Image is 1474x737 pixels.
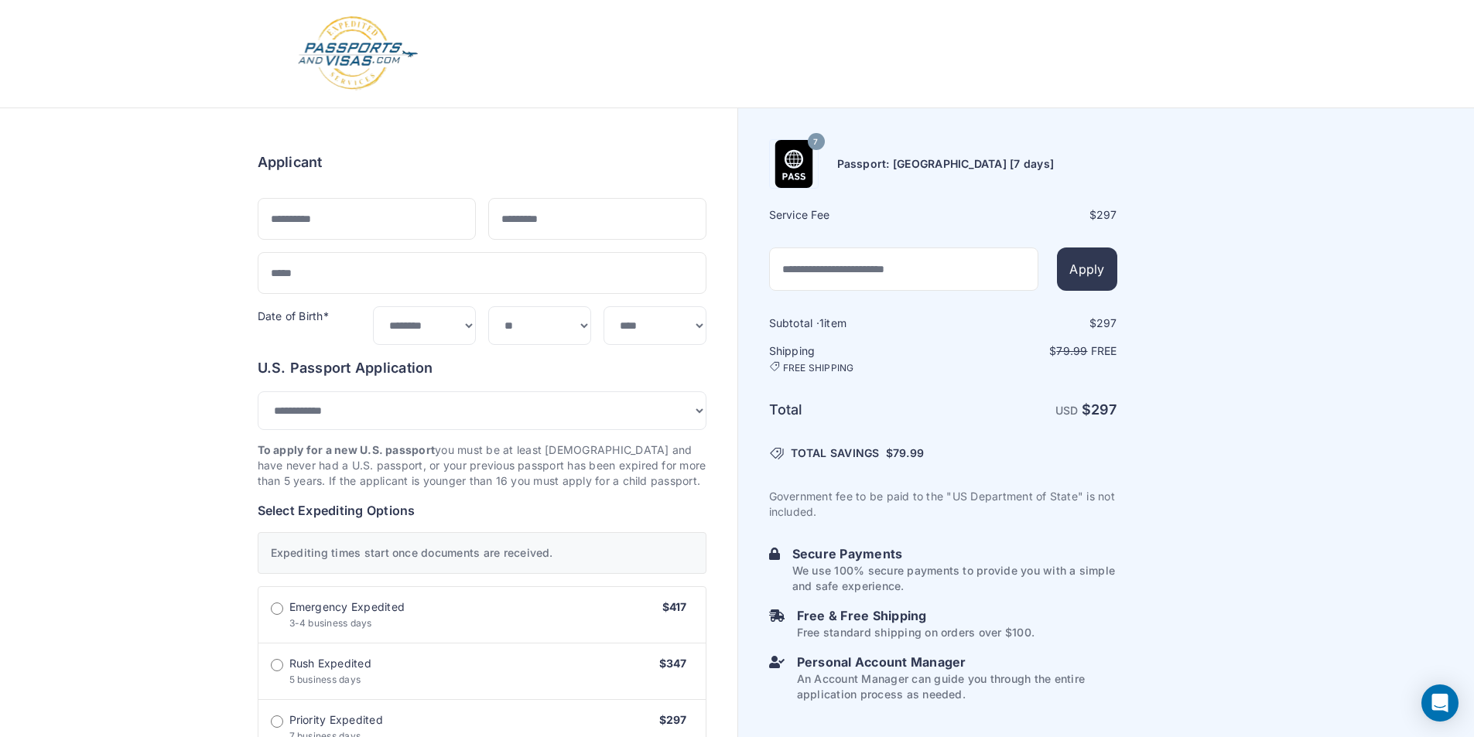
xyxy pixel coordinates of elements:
[1056,344,1087,357] span: 79.99
[289,656,371,671] span: Rush Expedited
[1082,401,1117,418] strong: $
[945,343,1117,359] p: $
[797,625,1035,640] p: Free standard shipping on orders over $100.
[783,362,854,374] span: FREE SHIPPING
[1421,684,1459,722] div: Open Intercom Messenger
[791,445,880,461] span: TOTAL SAVINGS
[289,674,361,685] span: 5 business days
[1091,344,1117,357] span: Free
[945,316,1117,331] div: $
[289,599,405,615] span: Emergency Expedited
[797,653,1117,671] h6: Personal Account Manager
[258,357,706,379] h6: U.S. Passport Application
[258,443,436,456] strong: To apply for a new U.S. passport
[289,712,383,728] span: Priority Expedited
[289,617,372,629] span: 3-4 business days
[797,606,1035,625] h6: Free & Free Shipping
[813,132,818,152] span: 7
[819,316,824,329] span: 1
[769,207,942,223] h6: Service Fee
[258,152,323,173] h6: Applicant
[837,156,1055,172] h6: Passport: [GEOGRAPHIC_DATA] [7 days]
[945,207,1117,223] div: $
[769,343,942,374] h6: Shipping
[659,657,687,670] span: $347
[258,501,706,520] h6: Select Expediting Options
[893,446,924,459] span: 79.99
[886,445,924,461] span: $
[792,563,1117,594] p: We use 100% secure payments to provide you with a simple and safe experience.
[258,532,706,574] div: Expediting times start once documents are received.
[769,316,942,331] h6: Subtotal · item
[770,140,818,188] img: Product Name
[797,671,1117,702] p: An Account Manager can guide you through the entire application process as needed.
[769,399,942,421] h6: Total
[659,713,687,726] span: $297
[1057,247,1117,291] button: Apply
[792,544,1117,563] h6: Secure Payments
[1096,208,1117,221] span: 297
[1096,316,1117,329] span: 297
[258,442,706,489] p: you must be at least [DEMOGRAPHIC_DATA] and have never had a U.S. passport, or your previous pass...
[662,600,687,613] span: $417
[1091,401,1117,418] span: 297
[1055,404,1079,417] span: USD
[296,15,419,92] img: Logo
[769,489,1117,520] p: Government fee to be paid to the "US Department of State" is not included.
[258,309,329,322] label: Date of Birth*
